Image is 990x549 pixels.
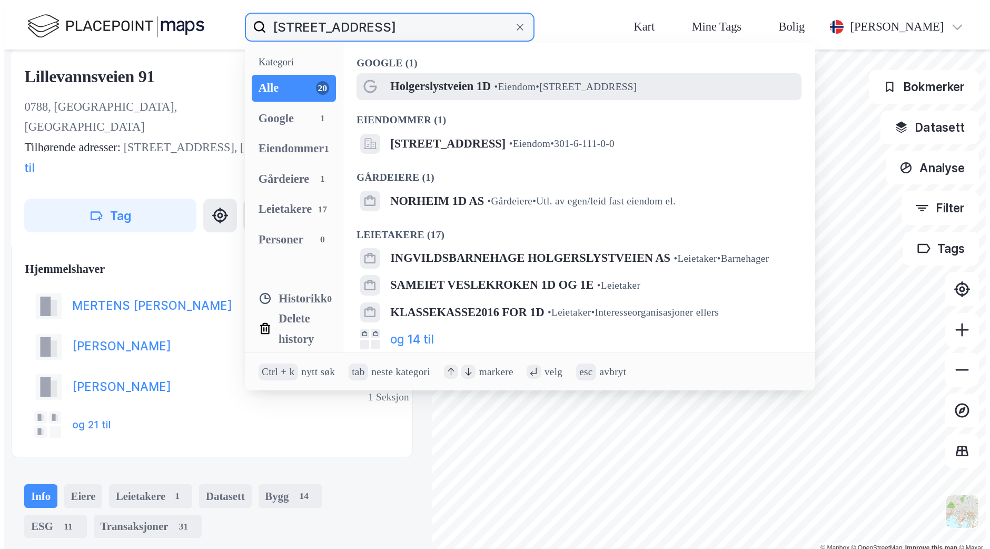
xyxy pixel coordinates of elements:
[94,515,202,538] div: Transaksjoner
[390,248,670,268] span: INGVILDSBARNEHAGE HOLGERSLYSTVEIEN AS
[279,309,329,349] div: Delete history
[368,390,409,404] div: 1 Seksjon
[488,194,676,208] span: Gårdeiere • Utl. av egen/leid fast eiendom el.
[24,63,158,90] div: Lillevannsveien 91
[597,280,601,291] span: •
[544,365,562,379] div: velg
[24,141,123,154] span: Tilhørende adresser:
[259,169,310,189] div: Gårdeiere
[259,78,279,98] div: Alle
[937,498,990,549] iframe: Chat Widget
[259,199,312,219] div: Leietakere
[259,230,304,250] div: Personer
[390,76,491,96] span: Holgerslystveien 1D
[343,100,815,131] div: Eiendommer (1)
[597,279,640,292] span: Leietaker
[488,195,491,207] span: •
[25,259,399,279] div: Hjemmelshaver
[172,518,195,535] div: 31
[633,17,655,37] div: Kart
[259,139,324,159] div: Eiendommer
[199,484,252,508] div: Datasett
[869,70,979,104] button: Bokmerker
[56,518,80,535] div: 11
[390,302,544,322] span: KLASSEKASSE2016 FOR 1D
[371,365,430,379] div: neste kategori
[259,109,294,129] div: Google
[674,252,769,266] span: Leietaker • Barnehager
[494,80,637,94] span: Eiendom • [STREET_ADDRESS]
[292,487,316,504] div: 14
[509,138,513,149] span: •
[316,112,330,125] div: 1
[24,138,385,179] div: [STREET_ADDRESS], [STREET_ADDRESS]
[850,17,944,37] div: [PERSON_NAME]
[324,142,329,155] div: 1
[343,158,815,188] div: Gårdeiere (1)
[259,364,298,380] div: Ctrl + k
[886,151,979,184] button: Analyse
[327,292,332,306] div: 0
[259,56,336,68] div: Kategori
[109,484,192,508] div: Leietakere
[903,232,979,266] button: Tags
[674,253,677,264] span: •
[316,233,330,247] div: 0
[548,307,551,318] span: •
[349,364,368,380] div: tab
[301,365,335,379] div: nytt søk
[343,214,815,245] div: Leietakere (17)
[390,275,593,295] span: SAMEIET VESLEKROKEN 1D OG 1E
[24,97,261,138] div: 0788, [GEOGRAPHIC_DATA], [GEOGRAPHIC_DATA]
[64,484,103,508] div: Eiere
[24,199,196,233] button: Tag
[390,134,506,154] span: [STREET_ADDRESS]
[24,515,86,538] div: ESG
[576,364,596,380] div: esc
[169,487,186,504] div: 1
[509,137,615,151] span: Eiendom • 301-6-111-0-0
[692,17,741,37] div: Mine Tags
[902,191,979,225] button: Filter
[343,43,815,73] div: Google (1)
[316,81,330,95] div: 20
[548,306,719,319] span: Leietaker • Interesseorganisasjoner ellers
[778,17,805,37] div: Bolig
[479,365,513,379] div: markere
[316,203,330,217] div: 17
[390,329,434,349] button: og 14 til
[880,111,979,144] button: Datasett
[259,289,327,309] div: Historikk
[266,10,513,44] input: Søk på adresse, matrikkel, gårdeiere, leietakere eller personer
[390,191,484,211] span: NORHEIM 1D AS
[316,172,330,186] div: 1
[27,12,204,42] img: logo.f888ab2527a4732fd821a326f86c7f29.svg
[494,81,498,92] span: •
[24,484,57,508] div: Info
[600,365,627,379] div: avbryt
[259,484,323,508] div: Bygg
